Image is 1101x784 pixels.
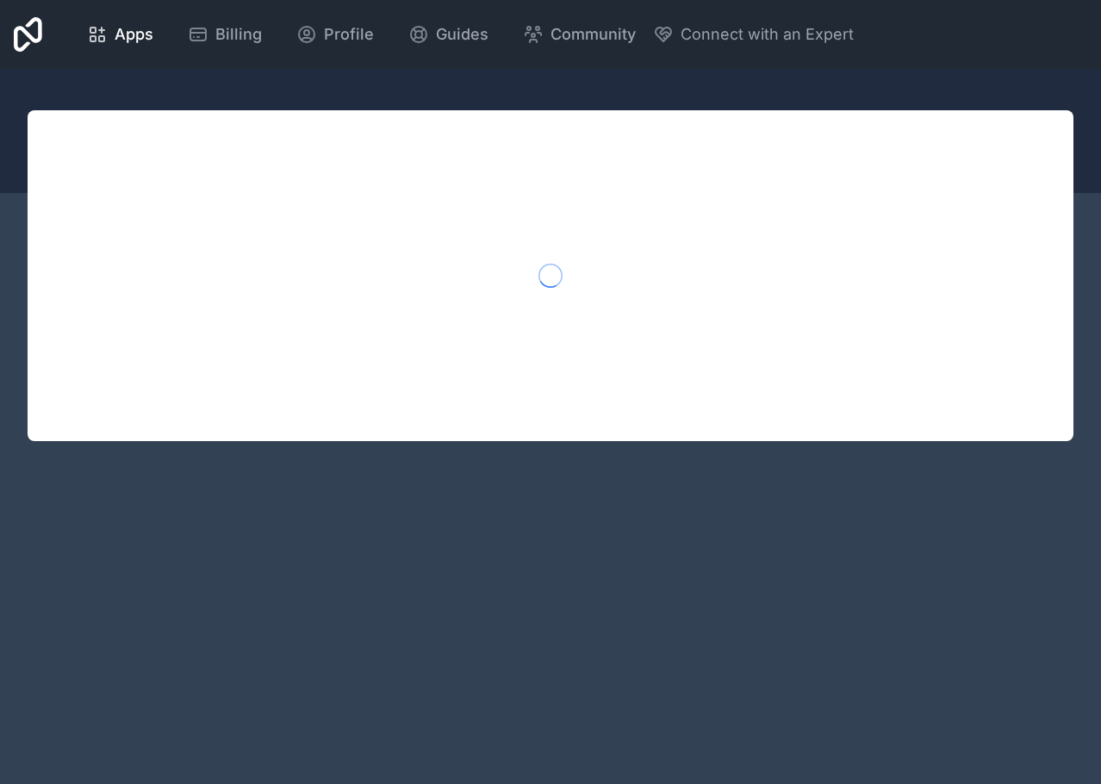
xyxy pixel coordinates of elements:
[115,22,153,47] span: Apps
[73,16,167,53] a: Apps
[324,22,374,47] span: Profile
[174,16,276,53] a: Billing
[436,22,488,47] span: Guides
[395,16,502,53] a: Guides
[283,16,388,53] a: Profile
[550,22,636,47] span: Community
[653,22,854,47] button: Connect with an Expert
[681,22,854,47] span: Connect with an Expert
[509,16,650,53] a: Community
[215,22,262,47] span: Billing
